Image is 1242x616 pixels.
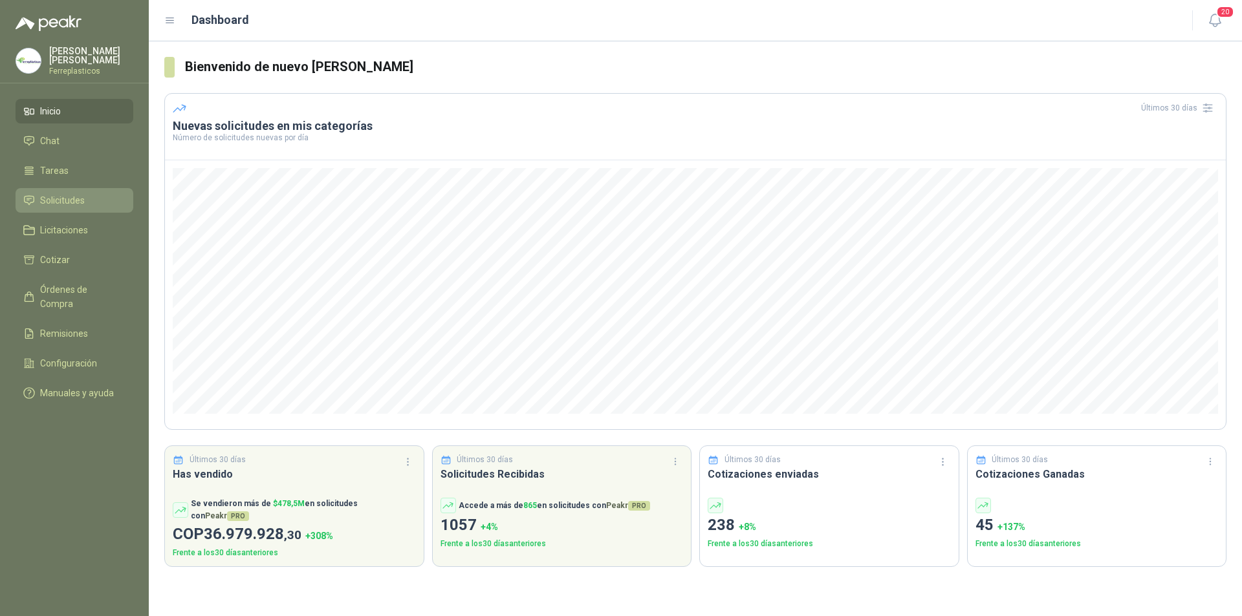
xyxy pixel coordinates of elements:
[16,129,133,153] a: Chat
[40,223,88,237] span: Licitaciones
[40,164,69,178] span: Tareas
[205,511,249,520] span: Peakr
[173,522,416,547] p: COP
[16,218,133,242] a: Licitaciones
[523,501,537,510] span: 865
[457,454,513,466] p: Últimos 30 días
[40,193,85,207] span: Solicitudes
[739,522,756,532] span: + 8 %
[628,501,650,511] span: PRO
[975,513,1219,538] p: 45
[16,351,133,376] a: Configuración
[16,321,133,346] a: Remisiones
[40,253,70,267] span: Cotizar
[708,513,951,538] p: 238
[49,67,133,75] p: Ferreplasticos
[708,466,951,482] h3: Cotizaciones enviadas
[16,158,133,183] a: Tareas
[481,522,498,532] span: + 4 %
[975,466,1219,482] h3: Cotizaciones Ganadas
[997,522,1025,532] span: + 137 %
[40,282,121,311] span: Órdenes de Compra
[441,466,684,482] h3: Solicitudes Recibidas
[40,104,61,118] span: Inicio
[173,118,1218,134] h3: Nuevas solicitudes en mis categorías
[1203,9,1226,32] button: 20
[16,99,133,123] a: Inicio
[16,16,82,31] img: Logo peakr
[606,501,650,510] span: Peakr
[40,326,88,341] span: Remisiones
[185,57,1226,77] h3: Bienvenido de nuevo [PERSON_NAME]
[190,454,246,466] p: Últimos 30 días
[284,527,301,542] span: ,30
[227,511,249,521] span: PRO
[40,134,60,148] span: Chat
[273,499,305,508] span: $ 478,5M
[441,513,684,538] p: 1057
[724,454,781,466] p: Últimos 30 días
[16,188,133,213] a: Solicitudes
[16,277,133,316] a: Órdenes de Compra
[992,454,1048,466] p: Últimos 30 días
[1216,6,1234,18] span: 20
[173,547,416,559] p: Frente a los 30 días anteriores
[40,356,97,370] span: Configuración
[441,538,684,550] p: Frente a los 30 días anteriores
[173,466,416,482] h3: Has vendido
[16,248,133,272] a: Cotizar
[173,134,1218,142] p: Número de solicitudes nuevas por día
[191,11,249,29] h1: Dashboard
[975,538,1219,550] p: Frente a los 30 días anteriores
[40,386,114,400] span: Manuales y ayuda
[1141,98,1218,118] div: Últimos 30 días
[204,525,301,543] span: 36.979.928
[191,498,416,522] p: Se vendieron más de en solicitudes con
[459,500,650,512] p: Accede a más de en solicitudes con
[305,531,333,541] span: + 308 %
[49,47,133,65] p: [PERSON_NAME] [PERSON_NAME]
[708,538,951,550] p: Frente a los 30 días anteriores
[16,48,41,73] img: Company Logo
[16,381,133,405] a: Manuales y ayuda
